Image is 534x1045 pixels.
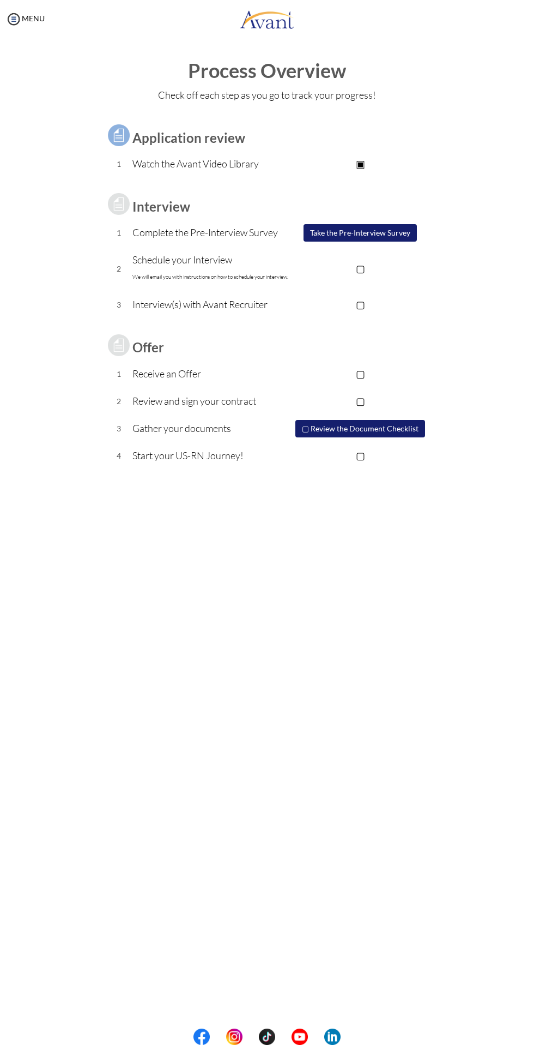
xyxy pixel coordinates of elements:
[292,156,429,171] p: ▣
[132,366,291,381] p: Receive an Offer
[105,151,133,178] td: 1
[292,448,429,463] p: ▢
[132,393,291,409] p: Review and sign your contract
[5,11,22,27] img: icon-menu.png
[292,393,429,409] p: ▢
[105,219,133,247] td: 1
[226,1029,242,1045] img: in.png
[210,1029,226,1045] img: blank.png
[132,339,164,355] b: Offer
[105,332,132,359] img: icon-test-grey.png
[132,421,291,436] p: Gather your documents
[11,60,523,82] h1: Process Overview
[105,442,133,470] td: 4
[132,225,291,240] p: Complete the Pre-Interview Survey
[105,361,133,388] td: 1
[295,420,425,437] button: ▢ Review the Document Checklist
[324,1029,341,1045] img: li.png
[240,3,294,35] img: logo.png
[105,190,132,218] img: icon-test-grey.png
[105,247,133,291] td: 2
[11,87,523,103] p: Check off each step as you go to track your progress!
[308,1029,324,1045] img: blank.png
[132,130,245,146] b: Application review
[292,366,429,381] p: ▢
[132,252,291,285] p: Schedule your Interview
[292,261,429,276] p: ▢
[132,273,288,280] font: We will email you with instructions on how to schedule your interview.
[105,415,133,442] td: 3
[105,291,133,319] td: 3
[105,122,132,149] img: icon-test.png
[132,448,291,463] p: Start your US-RN Journey!
[132,297,291,312] p: Interview(s) with Avant Recruiter
[242,1029,259,1045] img: blank.png
[292,1029,308,1045] img: yt.png
[292,297,429,312] p: ▢
[132,199,190,214] b: Interview
[5,14,45,23] a: MENU
[193,1029,210,1045] img: fb.png
[132,156,291,171] p: Watch the Avant Video Library
[304,224,417,242] button: Take the Pre-Interview Survey
[275,1029,292,1045] img: blank.png
[259,1029,275,1045] img: tt.png
[105,388,133,415] td: 2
